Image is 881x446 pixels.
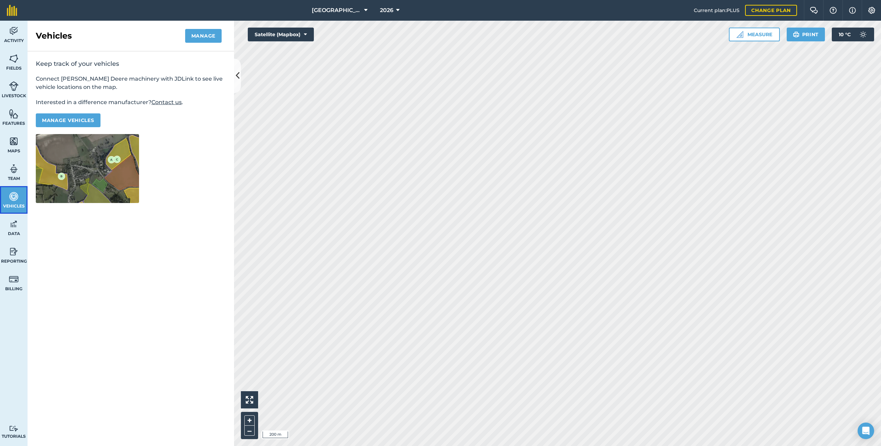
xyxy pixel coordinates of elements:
img: Four arrows, one pointing top left, one top right, one bottom right and the last bottom left [246,396,253,404]
img: Ruler icon [736,31,743,38]
img: A cog icon [868,7,876,14]
a: Contact us [151,99,182,105]
button: Satellite (Mapbox) [248,28,314,41]
img: fieldmargin Logo [7,5,17,16]
img: svg+xml;base64,PD94bWwgdmVyc2lvbj0iMS4wIiBlbmNvZGluZz0idXRmLTgiPz4KPCEtLSBHZW5lcmF0b3I6IEFkb2JlIE... [9,26,19,36]
button: 10 °C [832,28,874,41]
img: A question mark icon [829,7,837,14]
span: 2026 [380,6,393,14]
img: svg+xml;base64,PHN2ZyB4bWxucz0iaHR0cDovL3d3dy53My5vcmcvMjAwMC9zdmciIHdpZHRoPSI1NiIgaGVpZ2h0PSI2MC... [9,109,19,119]
div: Open Intercom Messenger [858,423,874,439]
button: Measure [729,28,780,41]
img: svg+xml;base64,PD94bWwgdmVyc2lvbj0iMS4wIiBlbmNvZGluZz0idXRmLTgiPz4KPCEtLSBHZW5lcmF0b3I6IEFkb2JlIE... [9,274,19,284]
a: Change plan [745,5,797,16]
img: svg+xml;base64,PHN2ZyB4bWxucz0iaHR0cDovL3d3dy53My5vcmcvMjAwMC9zdmciIHdpZHRoPSI1NiIgaGVpZ2h0PSI2MC... [9,136,19,146]
img: svg+xml;base64,PD94bWwgdmVyc2lvbj0iMS4wIiBlbmNvZGluZz0idXRmLTgiPz4KPCEtLSBHZW5lcmF0b3I6IEFkb2JlIE... [856,28,870,41]
p: Interested in a difference manufacturer? . [36,98,226,107]
button: + [244,415,255,426]
span: 10 ° C [839,28,851,41]
img: svg+xml;base64,PHN2ZyB4bWxucz0iaHR0cDovL3d3dy53My5vcmcvMjAwMC9zdmciIHdpZHRoPSIxNyIgaGVpZ2h0PSIxNy... [849,6,856,14]
span: Current plan : PLUS [694,7,740,14]
button: – [244,426,255,436]
img: svg+xml;base64,PD94bWwgdmVyc2lvbj0iMS4wIiBlbmNvZGluZz0idXRmLTgiPz4KPCEtLSBHZW5lcmF0b3I6IEFkb2JlIE... [9,246,19,257]
img: svg+xml;base64,PD94bWwgdmVyc2lvbj0iMS4wIiBlbmNvZGluZz0idXRmLTgiPz4KPCEtLSBHZW5lcmF0b3I6IEFkb2JlIE... [9,191,19,202]
p: Connect [PERSON_NAME] Deere machinery with JDLink to see live vehicle locations on the map. [36,75,226,91]
img: svg+xml;base64,PD94bWwgdmVyc2lvbj0iMS4wIiBlbmNvZGluZz0idXRmLTgiPz4KPCEtLSBHZW5lcmF0b3I6IEFkb2JlIE... [9,164,19,174]
span: [GEOGRAPHIC_DATA] [312,6,361,14]
button: Print [787,28,825,41]
h2: Keep track of your vehicles [36,60,226,68]
img: svg+xml;base64,PD94bWwgdmVyc2lvbj0iMS4wIiBlbmNvZGluZz0idXRmLTgiPz4KPCEtLSBHZW5lcmF0b3I6IEFkb2JlIE... [9,219,19,229]
img: Two speech bubbles overlapping with the left bubble in the forefront [810,7,818,14]
img: svg+xml;base64,PHN2ZyB4bWxucz0iaHR0cDovL3d3dy53My5vcmcvMjAwMC9zdmciIHdpZHRoPSIxOSIgaGVpZ2h0PSIyNC... [793,30,799,39]
button: Manage [185,29,222,43]
img: svg+xml;base64,PD94bWwgdmVyc2lvbj0iMS4wIiBlbmNvZGluZz0idXRmLTgiPz4KPCEtLSBHZW5lcmF0b3I6IEFkb2JlIE... [9,425,19,432]
button: Manage vehicles [36,113,100,127]
img: svg+xml;base64,PHN2ZyB4bWxucz0iaHR0cDovL3d3dy53My5vcmcvMjAwMC9zdmciIHdpZHRoPSI1NiIgaGVpZ2h0PSI2MC... [9,53,19,64]
img: svg+xml;base64,PD94bWwgdmVyc2lvbj0iMS4wIiBlbmNvZGluZz0idXRmLTgiPz4KPCEtLSBHZW5lcmF0b3I6IEFkb2JlIE... [9,81,19,91]
h2: Vehicles [36,30,72,41]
